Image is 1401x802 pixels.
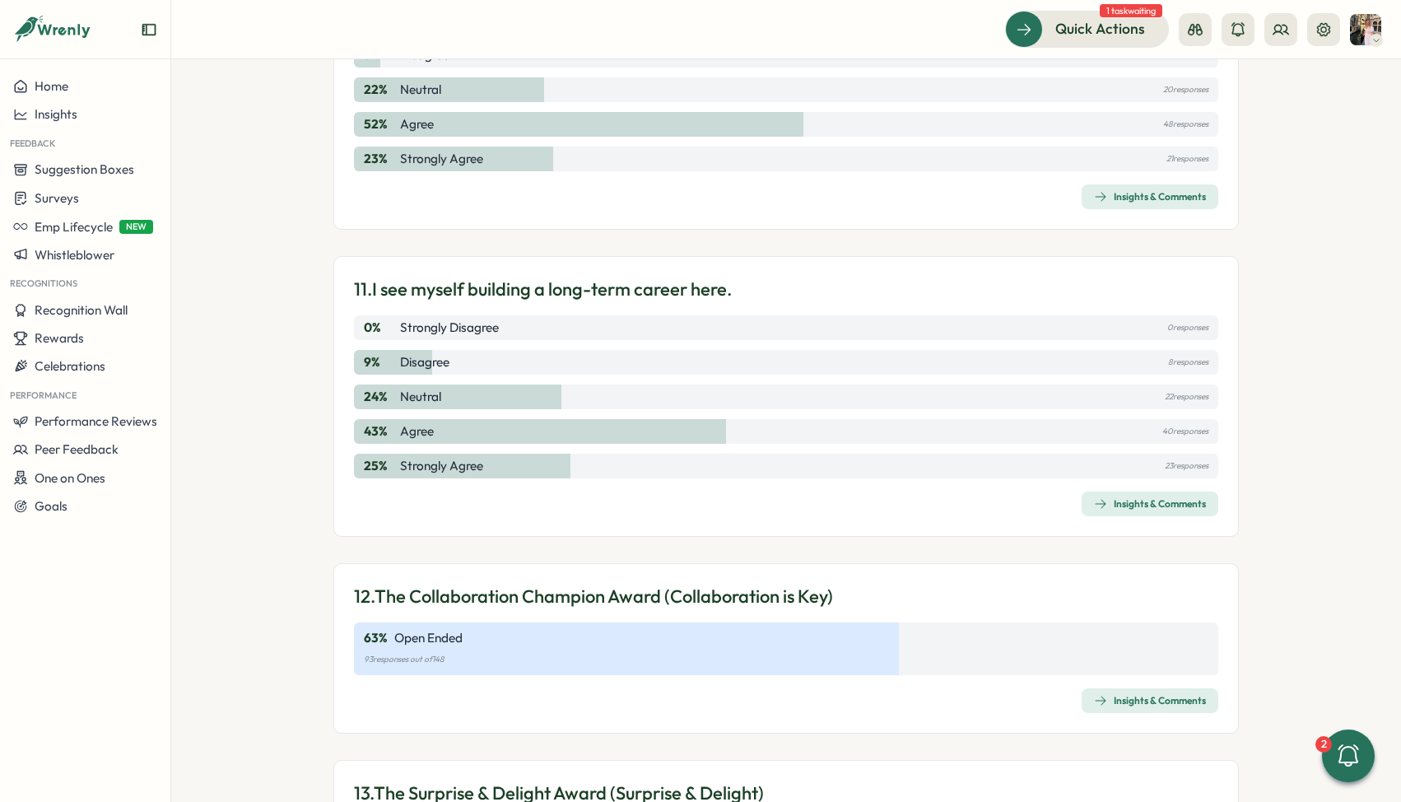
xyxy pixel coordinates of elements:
p: Strongly Agree [400,457,483,475]
span: Rewards [35,330,84,346]
p: 0 % [364,319,397,337]
span: Whistleblower [35,247,114,263]
p: Neutral [400,81,441,99]
p: Open Ended [394,629,463,647]
p: 9 % [364,353,397,371]
p: 52 % [364,115,397,133]
span: 1 task waiting [1100,4,1162,17]
p: 0 responses [1167,319,1208,337]
button: Expand sidebar [141,21,157,38]
span: Celebrations [35,358,105,374]
div: 2 [1315,736,1332,753]
p: 24 % [364,388,397,406]
p: 22 responses [1165,388,1208,406]
p: 11. I see myself building a long-term career here. [354,277,732,302]
button: 2 [1322,730,1375,782]
span: NEW [119,220,153,234]
span: Home [35,78,68,94]
span: Performance Reviews [35,413,157,429]
p: 22 % [364,81,397,99]
span: Peer Feedback [35,441,119,457]
p: 8 responses [1168,353,1208,371]
p: Agree [400,422,434,441]
p: 40 responses [1162,422,1208,441]
button: Insights & Comments [1082,688,1218,713]
p: Strongly Disagree [400,319,499,337]
p: Disagree [400,353,449,371]
p: 23 responses [1165,457,1208,475]
button: Quick Actions [1005,11,1169,47]
div: Insights & Comments [1094,190,1206,203]
p: Agree [400,115,434,133]
span: One on Ones [35,470,105,486]
p: 48 responses [1163,115,1208,133]
div: Insights & Comments [1094,497,1206,511]
span: Emp Lifecycle [35,219,113,235]
img: Hannah Saunders [1350,14,1381,45]
span: Suggestion Boxes [35,161,134,177]
span: Insights [35,106,77,122]
button: Insights & Comments [1082,184,1218,209]
button: Insights & Comments [1082,492,1218,516]
p: Neutral [400,388,441,406]
p: 20 responses [1163,81,1208,99]
span: Surveys [35,190,79,206]
p: 43 % [364,422,397,441]
span: Quick Actions [1055,18,1145,40]
div: Insights & Comments [1094,694,1206,707]
p: 12. The Collaboration Champion Award (Collaboration is Key) [354,584,833,609]
p: 23 % [364,150,397,168]
span: Recognition Wall [35,302,128,318]
p: 93 responses out of 148 [364,650,1208,669]
p: 21 responses [1166,150,1208,168]
span: Goals [35,498,67,514]
p: 63 % [364,629,388,647]
p: Strongly Agree [400,150,483,168]
p: 25 % [364,457,397,475]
